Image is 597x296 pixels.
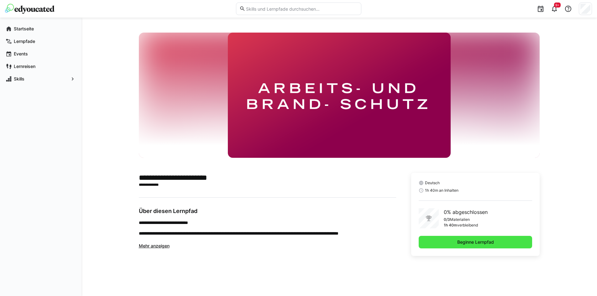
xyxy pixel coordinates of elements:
span: Beginne Lernpfad [456,239,495,245]
p: 0/3 [444,217,450,222]
p: verbleibend [457,223,478,228]
p: 0% abgeschlossen [444,208,488,216]
button: Beginne Lernpfad [419,236,532,248]
span: 1h 40m an Inhalten [425,188,458,193]
span: 9+ [555,3,559,7]
span: Deutsch [425,180,440,185]
h3: Über diesen Lernpfad [139,208,396,215]
p: Materialien [450,217,470,222]
p: 1h 40m [444,223,457,228]
input: Skills und Lernpfade durchsuchen… [245,6,358,12]
span: Mehr anzeigen [139,243,170,248]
